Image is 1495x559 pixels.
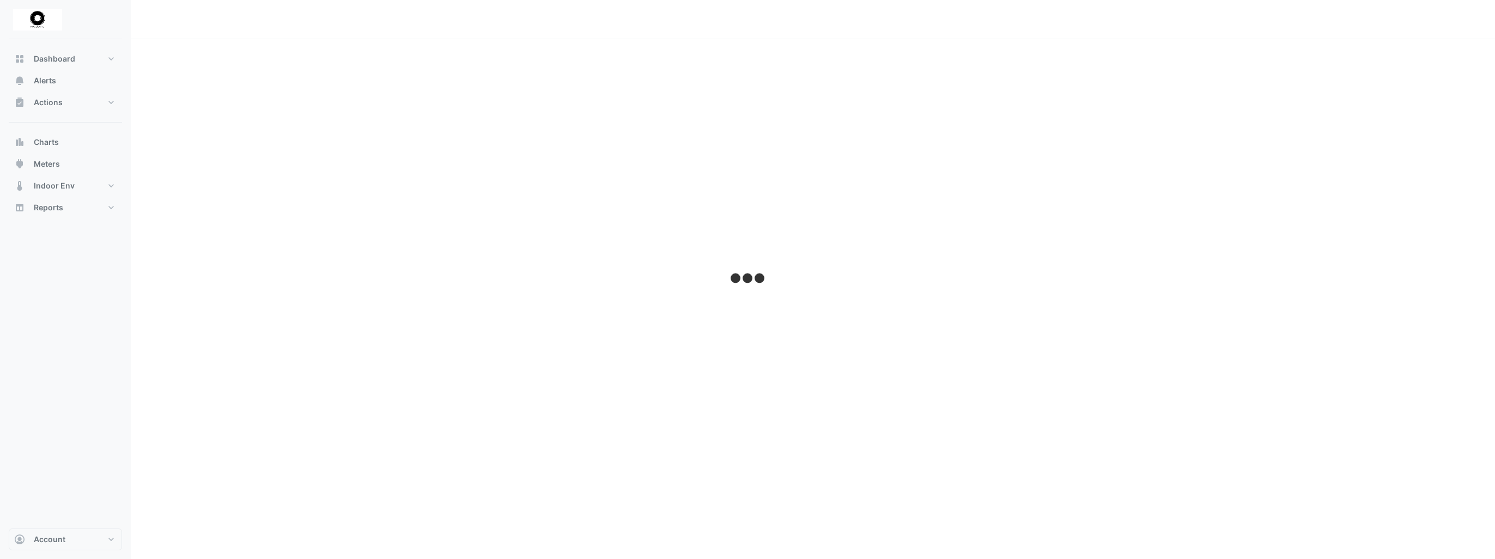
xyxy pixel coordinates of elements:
[34,53,75,64] span: Dashboard
[34,202,63,213] span: Reports
[9,197,122,218] button: Reports
[34,75,56,86] span: Alerts
[14,180,25,191] app-icon: Indoor Env
[34,137,59,148] span: Charts
[14,202,25,213] app-icon: Reports
[14,75,25,86] app-icon: Alerts
[34,180,75,191] span: Indoor Env
[34,97,63,108] span: Actions
[34,159,60,169] span: Meters
[9,48,122,70] button: Dashboard
[14,159,25,169] app-icon: Meters
[9,70,122,92] button: Alerts
[14,137,25,148] app-icon: Charts
[9,92,122,113] button: Actions
[9,175,122,197] button: Indoor Env
[14,53,25,64] app-icon: Dashboard
[13,9,62,31] img: Company Logo
[9,153,122,175] button: Meters
[9,131,122,153] button: Charts
[9,528,122,550] button: Account
[34,534,65,545] span: Account
[14,97,25,108] app-icon: Actions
